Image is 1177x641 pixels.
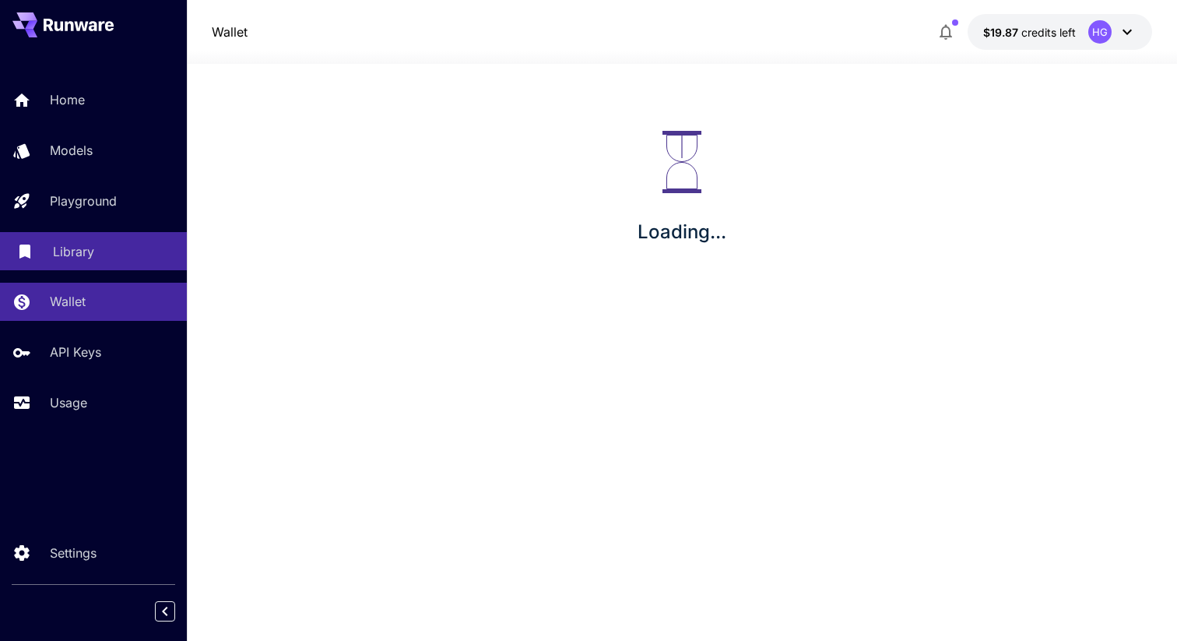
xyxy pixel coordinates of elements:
span: $19.87 [983,26,1021,39]
a: Wallet [212,23,248,41]
p: Wallet [50,292,86,311]
p: Playground [50,192,117,210]
div: $19.86666 [983,24,1076,41]
p: Library [53,242,94,261]
nav: breadcrumb [212,23,248,41]
p: Usage [50,393,87,412]
button: $19.86666HG [968,14,1152,50]
p: Loading... [638,218,726,246]
div: HG [1088,20,1112,44]
p: Models [50,141,93,160]
span: credits left [1021,26,1076,39]
p: Home [50,90,85,109]
button: Collapse sidebar [155,601,175,622]
p: API Keys [50,343,101,361]
p: Settings [50,544,97,562]
div: Collapse sidebar [167,597,187,625]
